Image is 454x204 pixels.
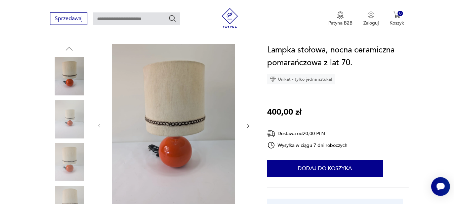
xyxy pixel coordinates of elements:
button: Dodaj do koszyka [267,160,383,177]
img: Patyna - sklep z meblami i dekoracjami vintage [220,8,240,28]
img: Ikona dostawy [267,129,275,138]
p: Koszyk [389,20,404,26]
button: Szukaj [168,14,176,23]
p: Zaloguj [363,20,379,26]
a: Ikona medaluPatyna B2B [328,11,353,26]
p: 400,00 zł [267,106,301,119]
div: Wysyłka w ciągu 7 dni roboczych [267,141,348,149]
button: Patyna B2B [328,11,353,26]
button: Sprzedawaj [50,12,87,25]
div: Unikat - tylko jedna sztuka! [267,74,335,84]
button: Zaloguj [363,11,379,26]
img: Ikona koszyka [394,11,400,18]
h1: Lampka stołowa, nocna ceramiczna pomarańczowa z lat 70. [267,44,409,69]
img: Ikona medalu [337,11,344,19]
iframe: Smartsupp widget button [431,177,450,196]
img: Zdjęcie produktu Lampka stołowa, nocna ceramiczna pomarańczowa z lat 70. [50,100,88,138]
button: 0Koszyk [389,11,404,26]
a: Sprzedawaj [50,17,87,22]
div: 0 [398,11,403,16]
img: Ikonka użytkownika [368,11,374,18]
img: Zdjęcie produktu Lampka stołowa, nocna ceramiczna pomarańczowa z lat 70. [50,143,88,181]
div: Dostawa od 20,00 PLN [267,129,348,138]
img: Zdjęcie produktu Lampka stołowa, nocna ceramiczna pomarańczowa z lat 70. [50,57,88,95]
img: Ikona diamentu [270,76,276,82]
p: Patyna B2B [328,20,353,26]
